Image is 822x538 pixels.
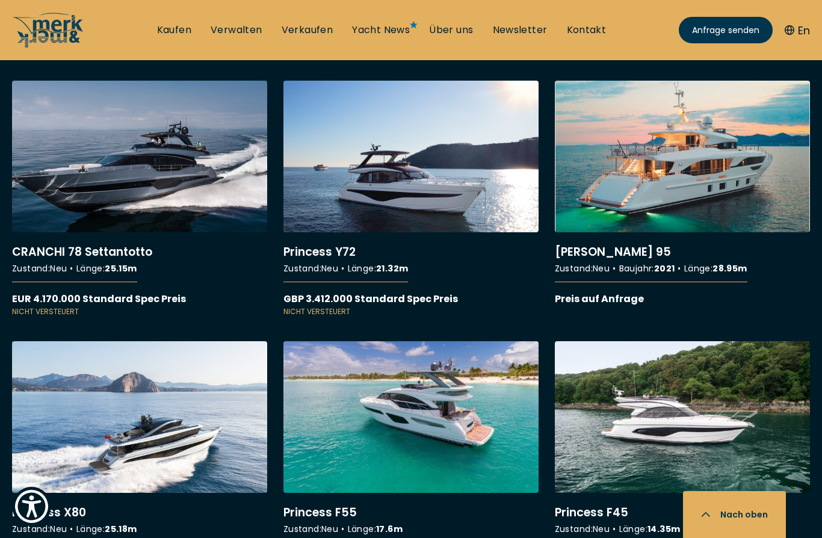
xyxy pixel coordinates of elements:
[567,23,607,37] a: Kontakt
[352,23,410,37] a: Yacht News
[282,23,333,37] a: Verkaufen
[785,22,810,39] button: En
[211,23,262,37] a: Verwalten
[283,81,539,317] a: More details aboutPrincess Y72
[555,81,810,306] a: More details about[PERSON_NAME] 95
[429,23,473,37] a: Über uns
[12,487,51,526] button: Show Accessibility Preferences
[679,17,773,43] a: Anfrage senden
[692,24,759,37] span: Anfrage senden
[12,81,267,317] a: More details aboutCRANCHI 78 Settantotto
[157,23,191,37] a: Kaufen
[683,491,786,538] button: Nach oben
[493,23,548,37] a: Newsletter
